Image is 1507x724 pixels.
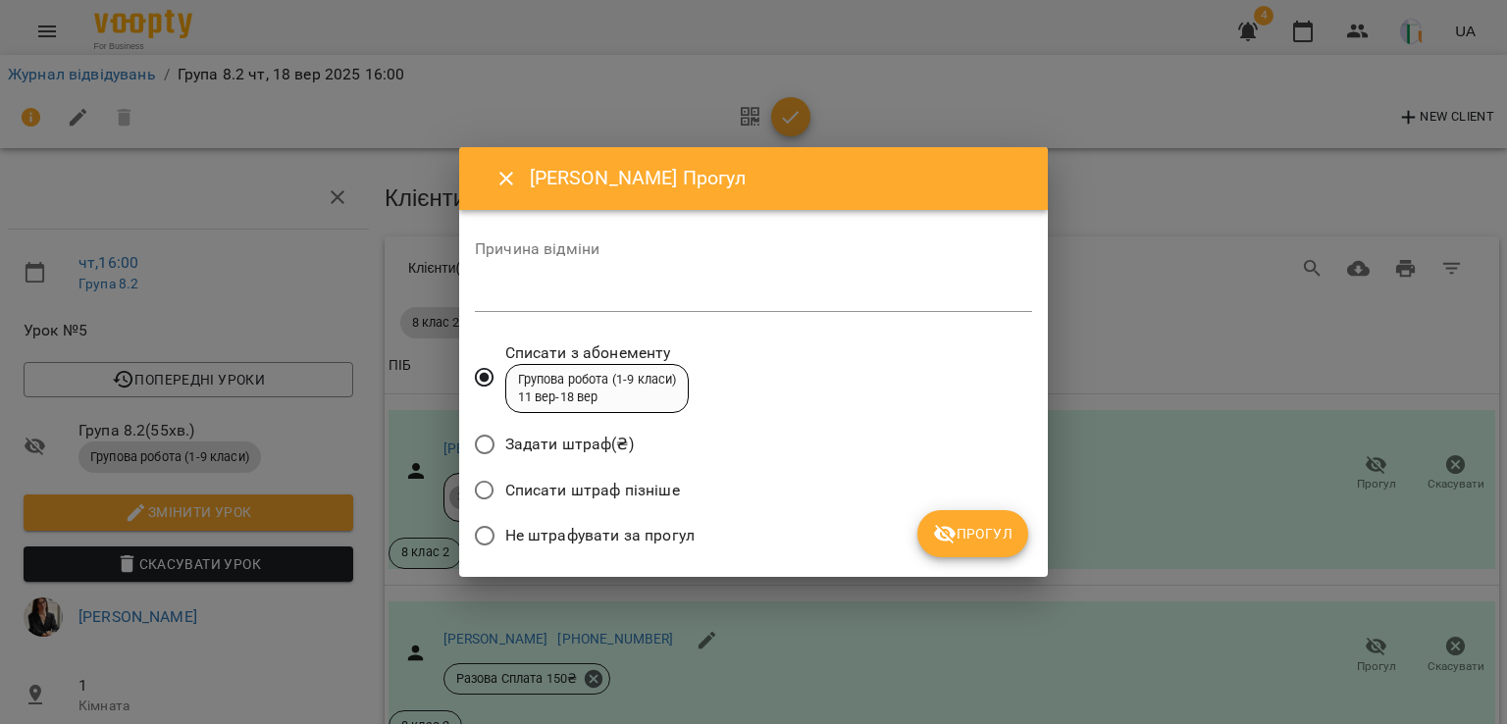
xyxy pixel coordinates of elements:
[505,433,634,456] span: Задати штраф(₴)
[505,341,690,365] span: Списати з абонементу
[917,510,1028,557] button: Прогул
[518,371,677,407] div: Групова робота (1-9 класи) 11 вер - 18 вер
[530,163,1024,193] h6: [PERSON_NAME] Прогул
[505,479,680,502] span: Списати штраф пізніше
[483,155,530,202] button: Close
[475,241,1032,257] label: Причина відміни
[505,524,695,547] span: Не штрафувати за прогул
[933,522,1013,545] span: Прогул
